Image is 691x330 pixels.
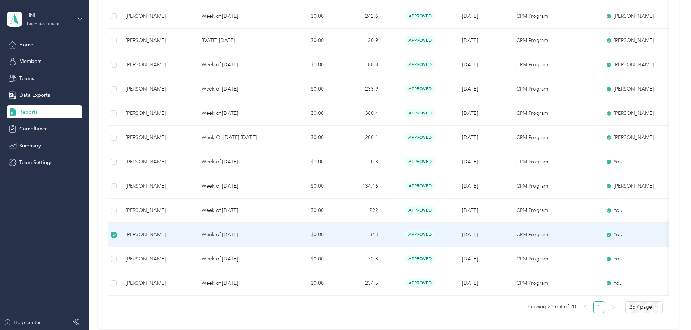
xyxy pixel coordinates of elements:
td: $0.00 [275,223,330,247]
div: HNL [26,12,72,19]
span: Data Exports [19,91,50,99]
span: approved [404,230,435,239]
td: $0.00 [275,101,330,126]
span: Teams [19,75,34,82]
td: 292 [330,199,384,223]
p: CPM Program [516,231,595,239]
p: CPM Program [516,206,595,214]
td: $0.00 [275,271,330,296]
div: [PERSON_NAME] [126,12,190,20]
span: approved [404,255,435,263]
span: [DATE] [462,86,478,92]
td: CPM Program [510,247,601,271]
p: Week of [DATE] [202,85,270,93]
span: approved [404,182,435,190]
button: Help center [4,319,41,326]
td: $0.00 [275,126,330,150]
td: $0.00 [275,247,330,271]
p: Week Of [DATE]-[DATE] [202,134,270,142]
td: 72.3 [330,247,384,271]
div: [PERSON_NAME] [607,37,667,45]
p: [DATE]-[DATE] [202,37,270,45]
p: CPM Program [516,37,595,45]
div: [PERSON_NAME] [126,61,190,69]
p: Week of [DATE] [202,231,270,239]
td: 380.4 [330,101,384,126]
p: Week of [DATE] [202,158,270,166]
p: Week of [DATE] [202,109,270,117]
span: Compliance [19,125,48,133]
span: approved [404,36,435,45]
iframe: Everlance-gr Chat Button Frame [650,289,691,330]
td: CPM Program [510,4,601,29]
span: [DATE] [462,110,478,116]
div: [PERSON_NAME] [126,206,190,214]
span: Summary [19,142,41,150]
div: [PERSON_NAME] [607,109,667,117]
div: You [607,206,667,214]
div: [PERSON_NAME] [126,134,190,142]
span: [DATE] [462,159,478,165]
p: Week of [DATE] [202,279,270,287]
div: [PERSON_NAME] [126,255,190,263]
span: approved [404,133,435,142]
span: [DATE] [462,37,478,43]
span: approved [404,158,435,166]
td: CPM Program [510,77,601,101]
li: Previous Page [579,301,590,313]
p: Week of [DATE] [202,61,270,69]
div: You [607,158,667,166]
td: CPM Program [510,150,601,174]
span: Members [19,58,41,65]
td: $0.00 [275,150,330,174]
p: Week of [DATE] [202,206,270,214]
td: 200.1 [330,126,384,150]
p: CPM Program [516,255,595,263]
div: [PERSON_NAME] [126,158,190,166]
span: [DATE] [462,134,478,141]
td: CPM Program [510,126,601,150]
div: [PERSON_NAME] [607,134,667,142]
p: CPM Program [516,158,595,166]
p: CPM Program [516,85,595,93]
p: CPM Program [516,134,595,142]
div: [PERSON_NAME] [126,182,190,190]
li: 1 [593,301,605,313]
td: 88.8 [330,53,384,77]
div: Page Size [625,301,663,313]
span: Home [19,41,33,49]
td: CPM Program [510,101,601,126]
span: 25 / page [629,302,658,313]
span: [DATE] [462,13,478,19]
td: $0.00 [275,29,330,53]
span: [DATE] [462,62,478,68]
td: $0.00 [275,4,330,29]
div: [PERSON_NAME] [126,37,190,45]
span: approved [404,279,435,287]
span: [DATE] [462,256,478,262]
span: Team Settings [19,159,52,166]
div: [PERSON_NAME] [126,109,190,117]
td: 134.16 [330,174,384,199]
td: $0.00 [275,53,330,77]
div: You [607,279,667,287]
p: CPM Program [516,61,595,69]
div: [PERSON_NAME] [607,182,667,190]
div: [PERSON_NAME] [607,12,667,20]
div: [PERSON_NAME] [607,85,667,93]
span: approved [404,85,435,93]
span: [DATE] [462,231,478,238]
span: approved [404,12,435,20]
td: CPM Program [510,29,601,53]
td: $0.00 [275,77,330,101]
td: 234.5 [330,271,384,296]
td: 20.9 [330,29,384,53]
td: 233.9 [330,77,384,101]
div: You [607,255,667,263]
td: $0.00 [275,199,330,223]
td: 343 [330,223,384,247]
p: Week of [DATE] [202,255,270,263]
td: CPM Program [510,223,601,247]
span: left [582,305,587,309]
